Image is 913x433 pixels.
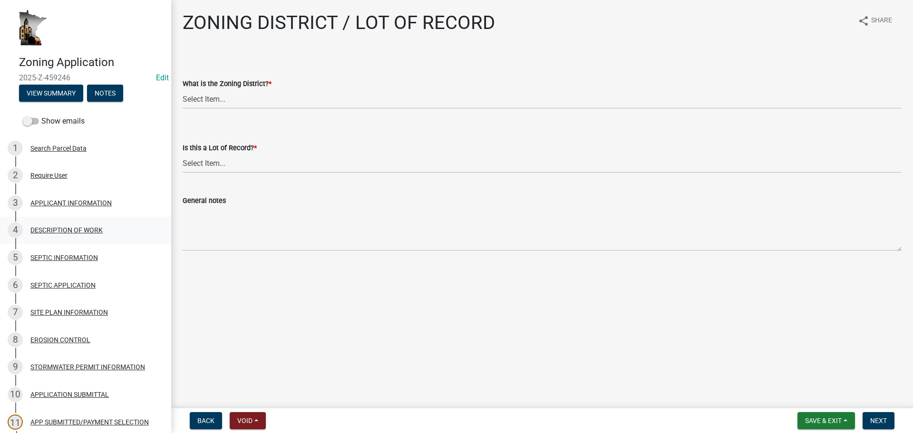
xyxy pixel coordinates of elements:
button: View Summary [19,85,83,102]
div: Require User [30,172,68,179]
div: STORMWATER PERMIT INFORMATION [30,364,145,370]
label: What is the Zoning District? [183,81,272,87]
button: Notes [87,85,123,102]
button: shareShare [850,11,900,30]
span: Share [871,15,892,27]
div: 1 [8,141,23,156]
span: Void [237,417,253,424]
div: 3 [8,195,23,211]
span: Next [870,417,887,424]
label: General notes [183,198,226,204]
img: Houston County, Minnesota [19,10,48,46]
div: 2 [8,168,23,183]
div: 8 [8,332,23,347]
div: 9 [8,359,23,375]
button: Void [230,412,266,429]
div: Search Parcel Data [30,145,87,152]
button: Back [190,412,222,429]
span: Save & Exit [805,417,842,424]
div: EROSION CONTROL [30,337,90,343]
div: SEPTIC INFORMATION [30,254,98,261]
div: 10 [8,387,23,402]
div: DESCRIPTION OF WORK [30,227,103,233]
div: APPLICANT INFORMATION [30,200,112,206]
span: 2025-Z-459246 [19,73,152,82]
div: 11 [8,414,23,430]
div: 7 [8,305,23,320]
h1: ZONING DISTRICT / LOT OF RECORD [183,11,495,34]
wm-modal-confirm: Summary [19,90,83,97]
button: Next [863,412,894,429]
wm-modal-confirm: Notes [87,90,123,97]
div: APP SUBMITTED/PAYMENT SELECTION [30,419,149,425]
div: 5 [8,250,23,265]
a: Edit [156,73,169,82]
label: Is this a Lot of Record? [183,145,257,152]
div: SEPTIC APPLICATION [30,282,96,289]
i: share [858,15,869,27]
div: APPLICATION SUBMITTAL [30,391,109,398]
wm-modal-confirm: Edit Application Number [156,73,169,82]
button: Save & Exit [797,412,855,429]
label: Show emails [23,115,85,127]
h4: Zoning Application [19,56,164,69]
div: SITE PLAN INFORMATION [30,309,108,316]
div: 6 [8,278,23,293]
span: Back [197,417,214,424]
div: 4 [8,222,23,238]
